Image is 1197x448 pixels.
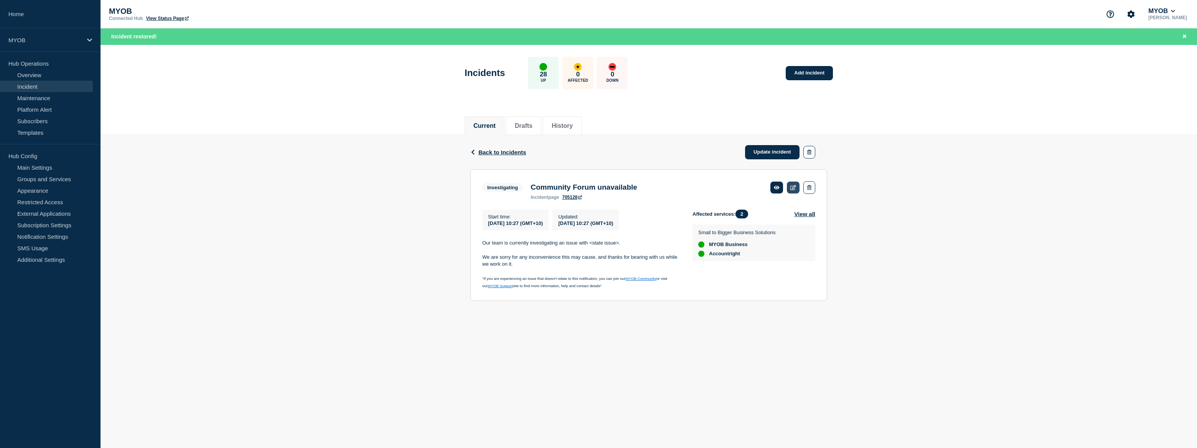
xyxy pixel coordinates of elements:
h1: Incidents [465,68,505,78]
button: Back to Incidents [470,149,526,155]
div: down [608,63,616,71]
p: Down [607,78,619,83]
p: 28 [540,71,547,78]
span: Affected services: [692,210,752,218]
p: Our team is currently investigating an issue with <state issue>. [482,240,680,246]
span: Accountright [709,251,740,257]
a: MYOB Support [488,284,513,288]
button: History [552,122,573,129]
button: Drafts [515,122,533,129]
div: [DATE] 10:27 (GMT+10) [558,220,613,226]
a: MYOB Community [625,276,656,281]
p: Connected Hub [109,16,143,21]
a: Update incident [745,145,800,159]
span: [DATE] 10:27 (GMT+10) [488,220,543,226]
div: affected [574,63,582,71]
p: Up [541,78,546,83]
p: MYOB [109,7,262,16]
div: up [539,63,547,71]
button: Current [473,122,496,129]
span: Incident restored! [111,33,157,40]
p: Small to Bigger Business Solutions [698,230,776,235]
p: Affected [568,78,588,83]
span: or visit our [482,276,668,288]
a: 705128 [562,195,582,200]
button: View all [794,210,815,218]
p: We are sorry for any inconvenience this may cause, and thanks for bearing with us while we work o... [482,254,680,268]
p: Start time : [488,214,543,220]
p: 0 [576,71,580,78]
button: MYOB [1147,7,1177,15]
h3: Community Forum unavailable [531,183,637,192]
button: Support [1102,6,1118,22]
span: Back to Incidents [478,149,526,155]
div: up [698,251,704,257]
p: MYOB [8,37,82,43]
p: page [531,195,559,200]
span: site to find more information, help and contact details" [513,284,602,288]
div: up [698,241,704,248]
span: MYOB Business [709,241,747,248]
p: Updated : [558,214,613,220]
span: Investigating [482,183,523,192]
button: Close banner [1180,32,1189,41]
a: View Status Page [146,16,189,21]
p: [PERSON_NAME] [1147,15,1189,20]
a: Add incident [786,66,833,80]
span: "If you are experiencing an issue that doesn't relate to this notification, you can join our [482,276,625,281]
p: 0 [611,71,614,78]
button: Account settings [1123,6,1139,22]
span: 2 [735,210,748,218]
span: incident [531,195,548,200]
